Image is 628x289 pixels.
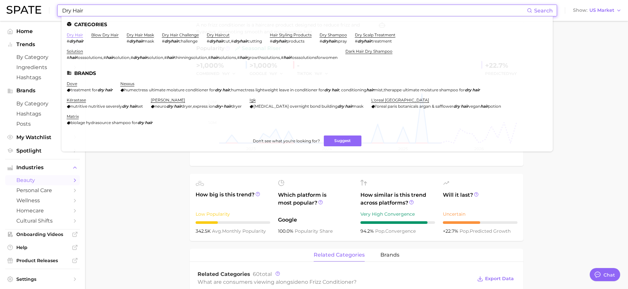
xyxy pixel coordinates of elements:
span: convergence [375,228,416,234]
abbr: average [212,228,222,234]
em: dry [324,87,331,92]
span: Hashtags [16,111,69,117]
span: # [320,39,322,44]
em: dry [215,104,221,109]
em: hair [240,55,247,60]
em: hair [366,87,374,92]
span: , conditioning [339,87,366,92]
span: 100.0% [278,228,295,234]
span: humectress lightweight leave in conditioner for [231,87,324,92]
em: hair [145,120,152,125]
em: hair [284,55,291,60]
a: dry scalp treatment [355,32,395,37]
span: # [67,39,69,44]
li: Categories [67,22,548,27]
div: 3 / 10 [196,221,270,224]
span: Industries [16,165,69,171]
em: hair [345,104,353,109]
span: express ion [193,104,215,109]
span: Google [278,216,353,224]
span: mask [353,104,363,109]
span: monthly popularity [212,228,266,234]
span: 342.5k [196,228,212,234]
button: Trends [5,40,80,49]
span: vegan [468,104,480,109]
span: wellness [16,197,69,204]
span: challenge [179,39,198,44]
div: 5 / 10 [443,221,517,224]
span: Show [573,9,587,12]
a: Onboarding Videos [5,229,80,239]
span: # [131,55,133,60]
span: + [221,104,224,109]
span: cut [223,39,230,44]
span: # [355,39,358,44]
span: growthsolutions [247,55,280,60]
a: beauty [5,175,80,185]
em: dryhair [129,39,143,44]
li: Brands [67,70,548,76]
a: blow dry hair [91,32,119,37]
a: dark hair dry shampoo [345,49,392,54]
a: dry shampoo [320,32,347,37]
a: Ingredients [5,62,80,72]
a: Hashtags [5,72,80,82]
a: kérastase [67,98,86,102]
span: neuro [155,104,166,109]
span: humectress ultimate moisture conditioner for [124,87,215,92]
span: by Category [16,54,69,60]
em: hair [174,104,182,109]
a: My Watchlist [5,132,80,142]
span: US Market [589,9,614,12]
em: dryhair [165,39,179,44]
span: # [231,39,234,44]
input: Search here for a brand, industry, or ingredient [61,5,527,16]
a: igk [250,98,256,102]
span: Trends [16,42,69,47]
em: dry [122,104,129,109]
span: Ingredients [16,64,69,70]
a: Settings [5,274,80,284]
button: Industries [5,163,80,172]
a: Help [5,243,80,252]
em: dry [97,87,104,92]
div: Very High Convergence [360,210,435,218]
em: hair [167,55,174,60]
em: hair [472,87,480,92]
span: total [253,271,272,277]
div: 9 / 10 [360,221,435,224]
em: dry [338,104,344,109]
em: hair [106,55,113,60]
button: ShowUS Market [571,6,623,15]
a: Product Releases [5,256,80,265]
a: dry hair [67,32,83,37]
a: dove [67,81,77,86]
span: [MEDICAL_DATA] overnight bond building [253,104,338,109]
a: by Category [5,99,80,109]
em: dry [215,87,221,92]
span: homecare [16,208,69,214]
em: hair [130,104,137,109]
span: My Watchlist [16,134,69,140]
span: losssolutions [77,55,102,60]
span: Export Data [485,276,514,281]
a: dry haircut [207,32,230,37]
span: products [287,39,305,44]
span: # [164,55,167,60]
a: [PERSON_NAME] [151,98,185,102]
span: solution [147,55,163,60]
div: , , , , , , [67,55,338,60]
button: Export Data [476,274,515,283]
a: Spotlight [5,146,80,156]
span: # [237,55,240,60]
span: cultural shifts [16,218,69,224]
a: solution [67,49,83,54]
span: brands [380,252,399,258]
em: hair [480,104,488,109]
em: dryhair [358,39,372,44]
a: homecare [5,206,80,216]
div: , , [120,87,480,92]
span: dryer [231,104,242,109]
span: Search [534,8,553,14]
span: # [281,55,284,60]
